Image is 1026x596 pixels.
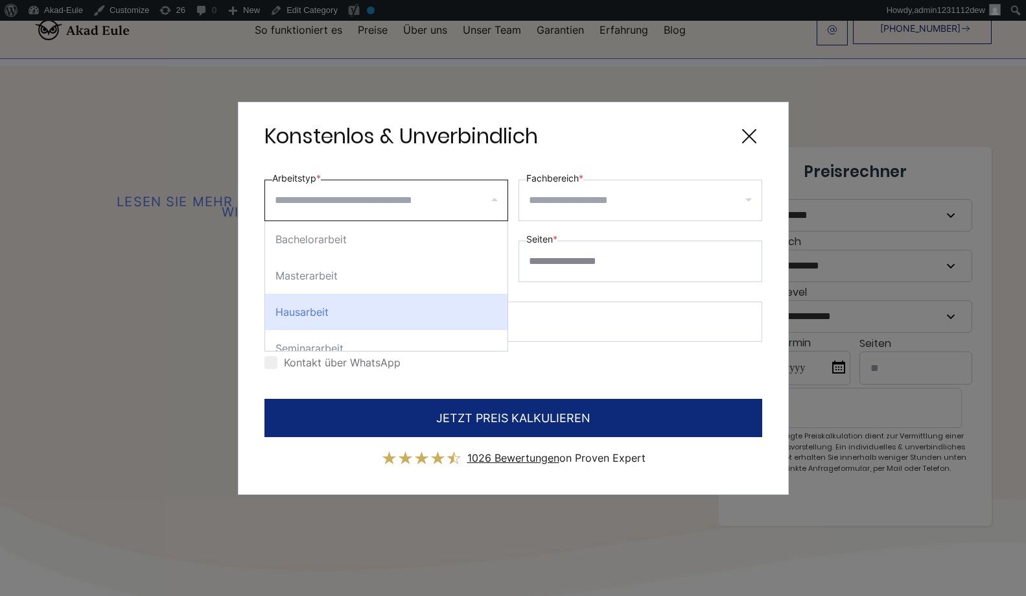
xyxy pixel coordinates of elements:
[265,221,507,257] div: Bachelorarbeit
[265,257,507,294] div: Masterarbeit
[264,399,762,437] button: JETZT PREIS KALKULIEREN
[526,232,557,247] label: Seiten
[526,171,583,186] label: Fachbereich
[467,447,646,468] div: on Proven Expert
[264,123,538,149] h3: Konstenlos & Unverbindlich
[467,451,559,464] span: 1026 Bewertungen
[264,356,401,369] label: Kontakt über WhatsApp
[272,171,321,186] label: Arbeitstyp
[265,330,507,366] div: Seminararbeit
[265,294,507,330] div: Hausarbeit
